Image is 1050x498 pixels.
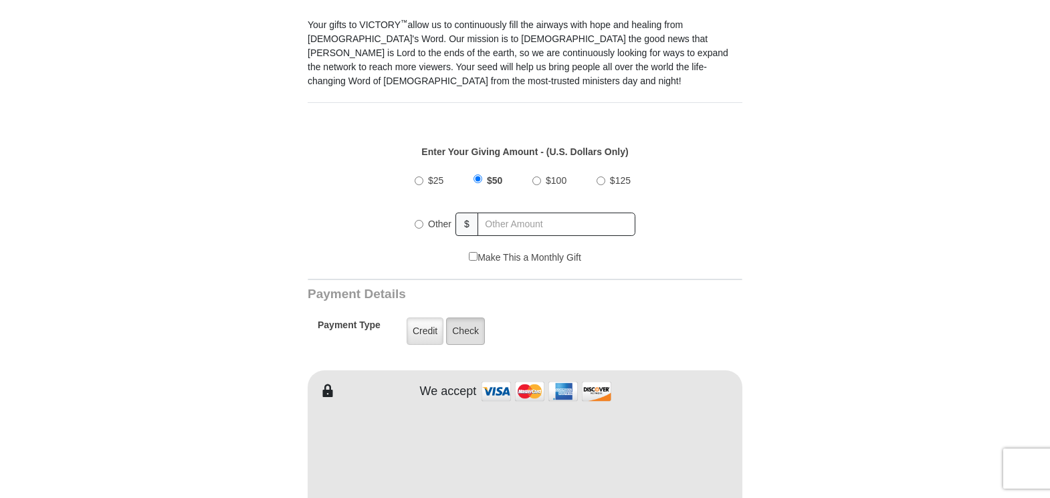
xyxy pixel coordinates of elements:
[308,287,649,302] h3: Payment Details
[401,18,408,26] sup: ™
[610,175,631,186] span: $125
[421,146,628,157] strong: Enter Your Giving Amount - (U.S. Dollars Only)
[546,175,566,186] span: $100
[420,384,477,399] h4: We accept
[446,318,485,345] label: Check
[478,213,635,236] input: Other Amount
[318,320,381,338] h5: Payment Type
[469,251,581,265] label: Make This a Monthly Gift
[428,175,443,186] span: $25
[480,377,613,406] img: credit cards accepted
[407,318,443,345] label: Credit
[428,219,451,229] span: Other
[455,213,478,236] span: $
[487,175,502,186] span: $50
[308,18,742,88] p: Your gifts to VICTORY allow us to continuously fill the airways with hope and healing from [DEMOG...
[469,252,478,261] input: Make This a Monthly Gift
